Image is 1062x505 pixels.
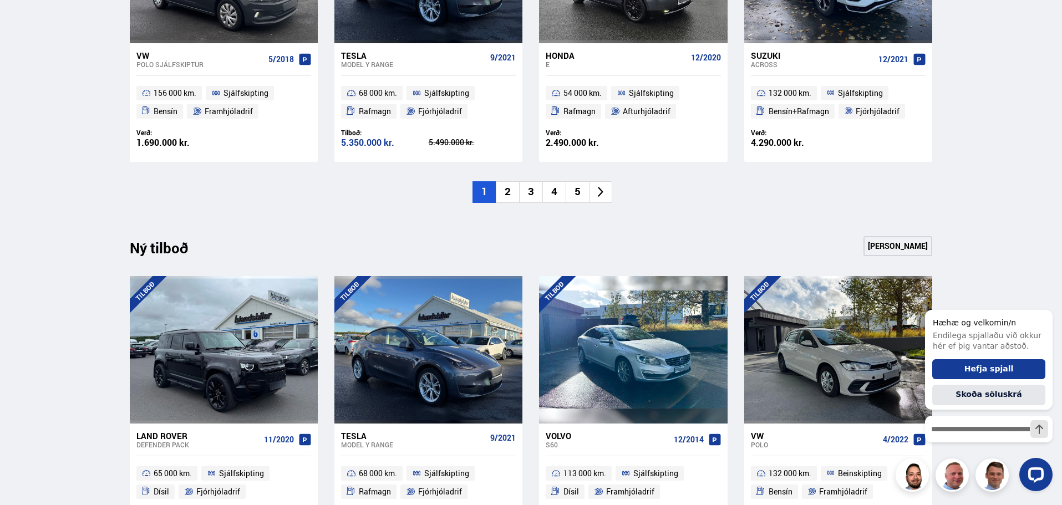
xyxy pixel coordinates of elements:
[751,441,878,448] div: Polo
[196,485,240,498] span: Fjórhjóladrif
[341,441,486,448] div: Model Y RANGE
[878,55,908,64] span: 12/2021
[264,435,294,444] span: 11/2020
[546,129,633,137] div: Verð:
[563,105,596,118] span: Rafmagn
[418,105,462,118] span: Fjórhjóladrif
[472,181,496,203] li: 1
[542,181,566,203] li: 4
[268,55,294,64] span: 5/2018
[633,467,678,480] span: Sjálfskipting
[769,467,811,480] span: 132 000 km.
[566,181,589,203] li: 5
[359,105,391,118] span: Rafmagn
[359,485,391,498] span: Rafmagn
[563,467,606,480] span: 113 000 km.
[769,105,829,118] span: Bensín+Rafmagn
[606,485,654,498] span: Framhjóladrif
[429,139,516,146] div: 5.490.000 kr.
[418,485,462,498] span: Fjórhjóladrif
[424,86,469,100] span: Sjálfskipting
[359,86,397,100] span: 68 000 km.
[674,435,704,444] span: 12/2014
[136,431,260,441] div: Land Rover
[563,86,602,100] span: 54 000 km.
[838,467,882,480] span: Beinskipting
[856,105,900,118] span: Fjórhjóladrif
[546,50,686,60] div: Honda
[490,53,516,62] span: 9/2021
[130,43,318,162] a: VW Polo SJÁLFSKIPTUR 5/2018 156 000 km. Sjálfskipting Bensín Framhjóladrif Verð: 1.690.000 kr.
[130,239,207,263] div: Ný tilboð
[223,86,268,100] span: Sjálfskipting
[136,441,260,448] div: Defender PACK
[341,50,486,60] div: Tesla
[863,236,932,256] a: [PERSON_NAME]
[136,129,224,137] div: Verð:
[424,467,469,480] span: Sjálfskipting
[136,60,264,68] div: Polo SJÁLFSKIPTUR
[539,43,727,162] a: Honda E 12/2020 54 000 km. Sjálfskipting Rafmagn Afturhjóladrif Verð: 2.490.000 kr.
[751,50,874,60] div: Suzuki
[883,435,908,444] span: 4/2022
[154,86,196,100] span: 156 000 km.
[136,50,264,60] div: VW
[897,460,931,493] img: nhp88E3Fdnt1Opn2.png
[341,129,429,137] div: Tilboð:
[546,431,669,441] div: Volvo
[341,431,486,441] div: Tesla
[334,43,522,162] a: Tesla Model Y RANGE 9/2021 68 000 km. Sjálfskipting Rafmagn Fjórhjóladrif Tilboð: 5.350.000 kr. 5...
[769,86,811,100] span: 132 000 km.
[751,431,878,441] div: VW
[359,467,397,480] span: 68 000 km.
[519,181,542,203] li: 3
[154,467,192,480] span: 65 000 km.
[219,467,264,480] span: Sjálfskipting
[341,60,486,68] div: Model Y RANGE
[546,138,633,147] div: 2.490.000 kr.
[490,433,516,442] span: 9/2021
[751,129,839,137] div: Verð:
[744,43,932,162] a: Suzuki Across 12/2021 132 000 km. Sjálfskipting Bensín+Rafmagn Fjórhjóladrif Verð: 4.290.000 kr.
[341,138,429,147] div: 5.350.000 kr.
[751,60,874,68] div: Across
[629,86,674,100] span: Sjálfskipting
[546,60,686,68] div: E
[751,138,839,147] div: 4.290.000 kr.
[205,105,253,118] span: Framhjóladrif
[819,485,867,498] span: Framhjóladrif
[154,105,177,118] span: Bensín
[838,86,883,100] span: Sjálfskipting
[563,485,579,498] span: Dísil
[496,181,519,203] li: 2
[691,53,721,62] span: 12/2020
[623,105,670,118] span: Afturhjóladrif
[916,289,1057,500] iframe: LiveChat chat widget
[154,485,169,498] span: Dísil
[769,485,792,498] span: Bensín
[136,138,224,147] div: 1.690.000 kr.
[546,441,669,448] div: S60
